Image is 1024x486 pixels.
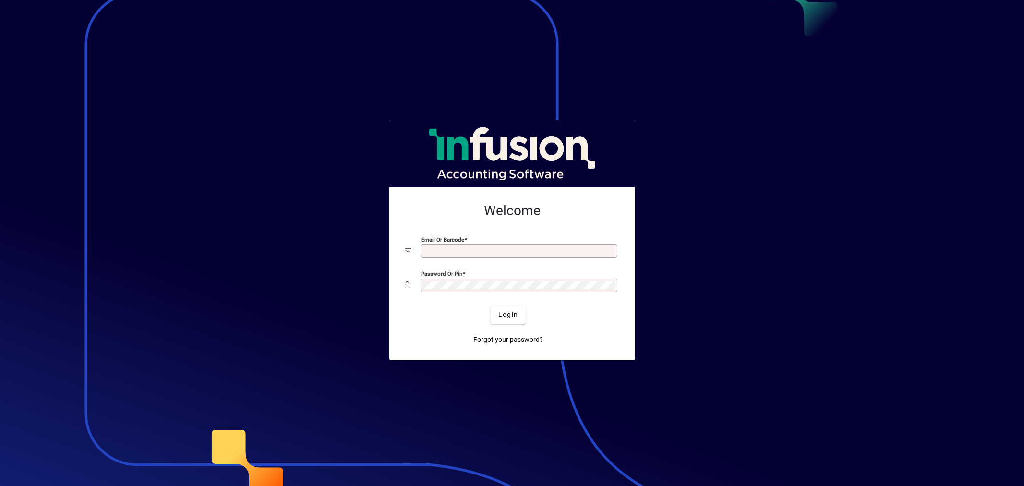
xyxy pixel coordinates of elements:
[473,335,543,345] span: Forgot your password?
[498,310,518,320] span: Login
[470,331,547,349] a: Forgot your password?
[421,270,462,277] mat-label: Password or Pin
[405,203,620,219] h2: Welcome
[421,236,464,243] mat-label: Email or Barcode
[491,306,526,324] button: Login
